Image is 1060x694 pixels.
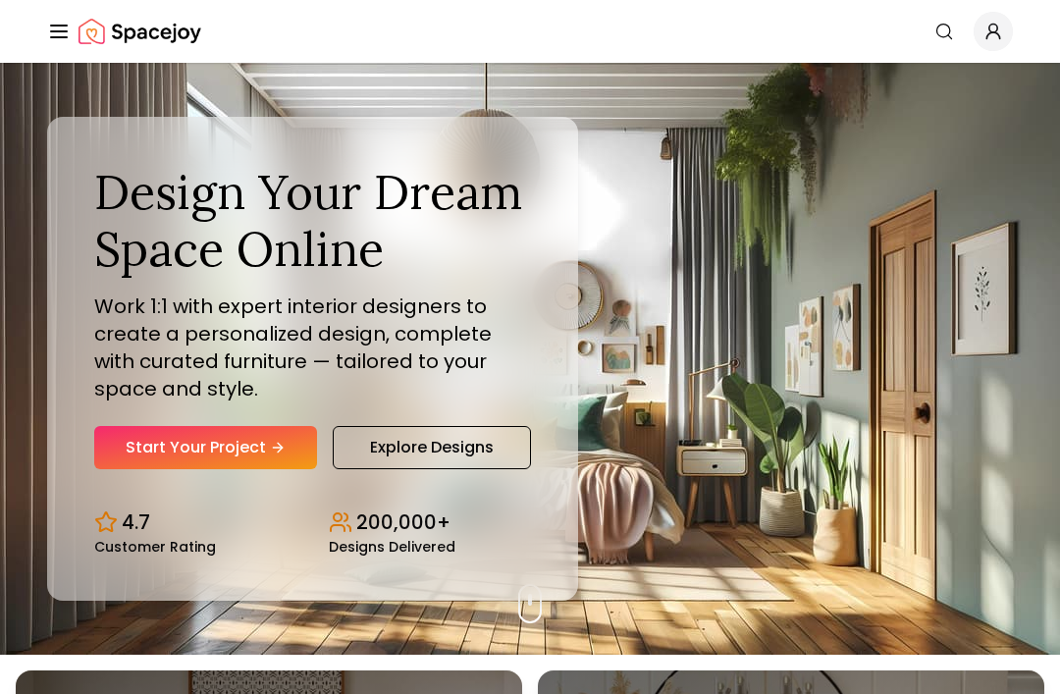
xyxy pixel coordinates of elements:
[94,540,216,554] small: Customer Rating
[356,508,450,536] p: 200,000+
[94,164,531,277] h1: Design Your Dream Space Online
[79,12,201,51] img: Spacejoy Logo
[94,493,531,554] div: Design stats
[79,12,201,51] a: Spacejoy
[94,293,531,402] p: Work 1:1 with expert interior designers to create a personalized design, complete with curated fu...
[329,540,455,554] small: Designs Delivered
[94,426,317,469] a: Start Your Project
[122,508,150,536] p: 4.7
[333,426,531,469] a: Explore Designs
